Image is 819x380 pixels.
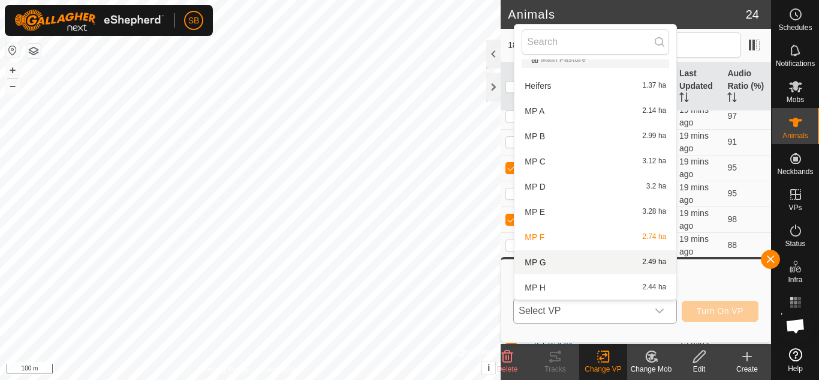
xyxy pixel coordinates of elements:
[487,363,490,373] span: i
[525,258,546,267] span: MP G
[679,208,709,231] span: 4 Sept 2025, 5:04 pm
[5,63,20,77] button: +
[788,276,802,283] span: Infra
[525,283,546,292] span: MP H
[188,14,200,27] span: SB
[579,364,627,375] div: Change VP
[514,99,676,123] li: MP A
[514,276,676,300] li: MP H
[782,132,808,139] span: Animals
[682,301,758,322] button: Turn On VP
[727,240,737,250] span: 88
[679,234,709,256] span: 4 Sept 2025, 5:03 pm
[778,308,814,344] a: Open chat
[525,182,546,191] span: MP D
[646,182,666,191] span: 3.2 ha
[514,225,676,249] li: MP F
[785,240,805,247] span: Status
[642,233,666,241] span: 2.74 ha
[727,111,737,121] span: 97
[781,312,810,319] span: Heatmap
[262,364,297,375] a: Contact Us
[746,5,759,23] span: 24
[5,43,20,58] button: Reset Map
[776,60,815,67] span: Notifications
[679,182,709,205] span: 4 Sept 2025, 5:04 pm
[778,24,812,31] span: Schedules
[525,107,544,115] span: MP A
[482,361,495,375] button: i
[722,62,771,111] th: Audio Ratio (%)
[531,364,579,375] div: Tracks
[679,157,709,179] span: 4 Sept 2025, 5:04 pm
[525,157,546,166] span: MP C
[508,39,595,52] span: 18 selected of 24
[508,7,746,22] h2: Animals
[514,299,647,323] span: Select VP
[525,82,551,90] span: Heifers
[675,62,723,111] th: Last Updated
[723,364,771,375] div: Create
[642,82,666,90] span: 1.37 ha
[788,365,803,372] span: Help
[788,204,802,211] span: VPs
[679,105,709,127] span: 4 Sept 2025, 5:03 pm
[679,94,689,104] p-sorticon: Activate to sort
[772,343,819,377] a: Help
[14,10,164,31] img: Gallagher Logo
[642,208,666,216] span: 3.28 ha
[642,132,666,140] span: 2.99 ha
[525,208,545,216] span: MP E
[727,163,737,172] span: 95
[642,258,666,267] span: 2.49 ha
[5,79,20,93] button: –
[727,343,737,353] span: 91
[514,175,676,199] li: MP D
[531,56,660,63] div: Main Pasture
[631,343,651,353] a: MP F
[514,200,676,224] li: MP E
[522,29,669,55] input: Search
[514,74,676,98] li: Heifers
[514,149,676,173] li: MP C
[787,96,804,103] span: Mobs
[627,364,675,375] div: Change Mob
[642,283,666,292] span: 2.44 ha
[727,188,737,198] span: 95
[642,157,666,166] span: 3.12 ha
[727,137,737,146] span: 91
[525,132,545,140] span: MP B
[727,94,737,104] p-sorticon: Activate to sort
[777,168,813,175] span: Neckbands
[514,124,676,148] li: MP B
[203,364,248,375] a: Privacy Policy
[679,131,709,153] span: 4 Sept 2025, 5:04 pm
[497,365,518,373] span: Delete
[642,107,666,115] span: 2.14 ha
[514,250,676,274] li: MP G
[525,233,544,241] span: MP F
[648,299,672,323] div: dropdown trigger
[697,306,743,316] span: Turn On VP
[26,44,41,58] button: Map Layers
[727,214,737,224] span: 98
[675,364,723,375] div: Edit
